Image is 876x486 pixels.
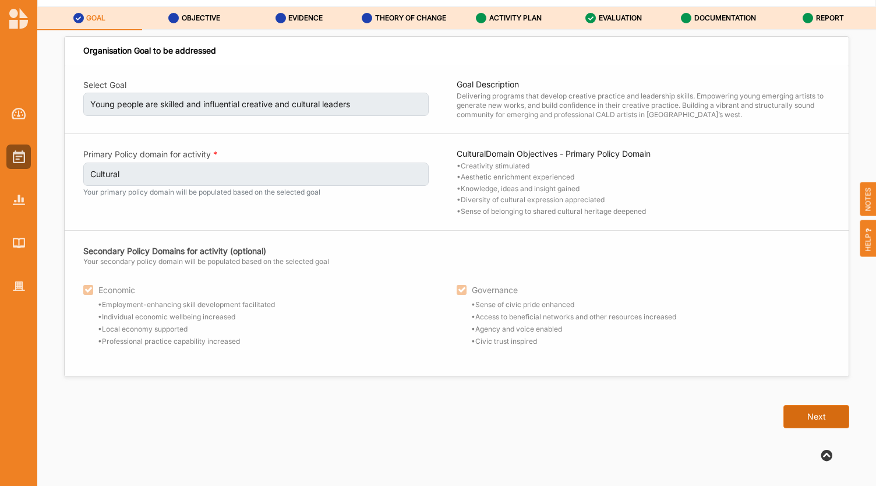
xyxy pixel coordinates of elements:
a: Reports [6,188,31,212]
img: Organisation [13,281,25,291]
label: REPORT [816,13,844,23]
label: OBJECTIVE [182,13,220,23]
label: EVALUATION [599,13,642,23]
div: Organisation Goal to be addressed [83,45,216,56]
a: Organisation [6,274,31,298]
button: Next [783,405,849,428]
label: THEORY OF CHANGE [375,13,446,23]
img: logo [9,8,28,29]
label: DOCUMENTATION [694,13,756,23]
label: ACTIVITY PLAN [489,13,542,23]
img: Activities [13,150,25,163]
a: Dashboard [6,101,31,126]
img: Library [13,238,25,248]
label: GOAL [86,13,105,23]
img: Reports [13,195,25,205]
label: EVIDENCE [288,13,323,23]
img: Dashboard [12,108,26,119]
a: Activities [6,145,31,169]
a: Library [6,231,31,255]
